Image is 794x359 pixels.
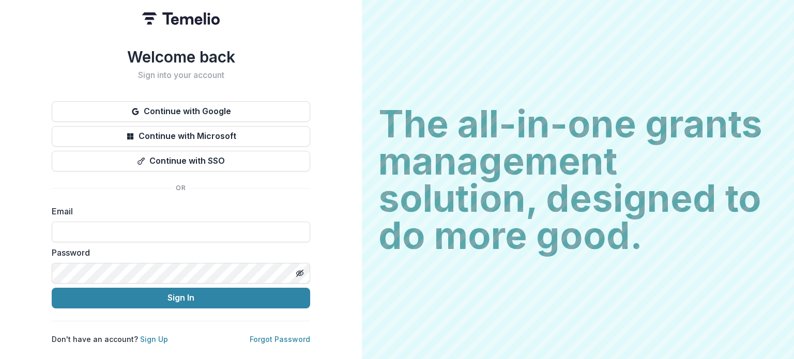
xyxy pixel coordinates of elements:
[250,335,310,344] a: Forgot Password
[52,101,310,122] button: Continue with Google
[52,246,304,259] label: Password
[52,334,168,345] p: Don't have an account?
[140,335,168,344] a: Sign Up
[52,126,310,147] button: Continue with Microsoft
[142,12,220,25] img: Temelio
[52,205,304,217] label: Email
[52,288,310,308] button: Sign In
[292,265,308,282] button: Toggle password visibility
[52,48,310,66] h1: Welcome back
[52,70,310,80] h2: Sign into your account
[52,151,310,171] button: Continue with SSO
